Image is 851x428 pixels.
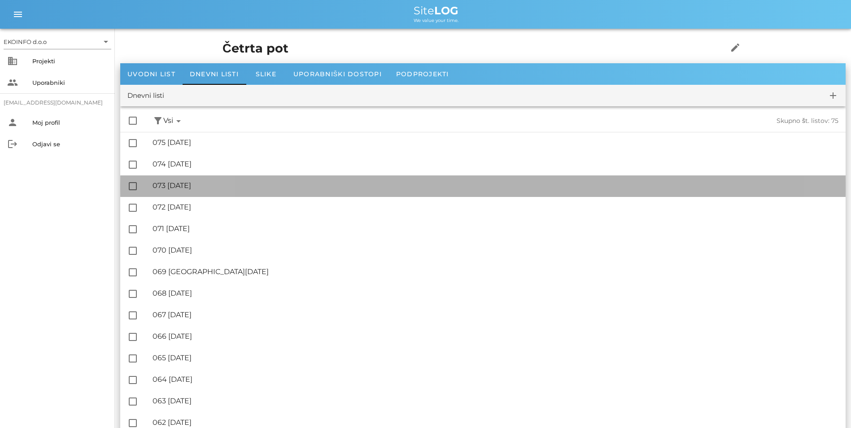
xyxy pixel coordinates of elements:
span: Uporabniški dostopi [293,70,382,78]
span: Vsi [163,115,184,127]
div: EKOINFO d.o.o [4,38,47,46]
i: edit [730,42,741,53]
div: Odjavi se [32,140,108,148]
span: Slike [256,70,276,78]
iframe: Chat Widget [723,331,851,428]
i: business [7,56,18,66]
div: 070 [DATE] [153,246,838,254]
span: Dnevni listi [190,70,239,78]
i: menu [13,9,23,20]
h1: Četrta pot [223,39,700,58]
i: logout [7,139,18,149]
div: Pripomoček za klepet [723,331,851,428]
b: LOG [434,4,458,17]
div: 071 [DATE] [153,224,838,233]
div: 074 [DATE] [153,160,838,168]
i: arrow_drop_down [173,116,184,127]
i: add [828,90,838,101]
div: Dnevni listi [127,91,164,101]
div: 073 [DATE] [153,181,838,190]
span: Uvodni list [127,70,175,78]
div: 065 [DATE] [153,354,838,362]
i: arrow_drop_down [100,36,111,47]
div: 069 [GEOGRAPHIC_DATA][DATE] [153,267,838,276]
div: 062 [DATE] [153,418,838,427]
div: 064 [DATE] [153,375,838,384]
div: EKOINFO d.o.o [4,35,111,49]
i: person [7,117,18,128]
span: Site [414,4,458,17]
div: 068 [DATE] [153,289,838,297]
div: 075 [DATE] [153,138,838,147]
span: We value your time. [414,17,458,23]
div: Projekti [32,57,108,65]
div: 066 [DATE] [153,332,838,341]
div: Uporabniki [32,79,108,86]
i: people [7,77,18,88]
div: 072 [DATE] [153,203,838,211]
span: Podprojekti [396,70,449,78]
button: filter_alt [153,115,163,127]
div: 063 [DATE] [153,397,838,405]
div: 067 [DATE] [153,310,838,319]
div: Moj profil [32,119,108,126]
div: Skupno št. listov: 75 [511,117,839,125]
